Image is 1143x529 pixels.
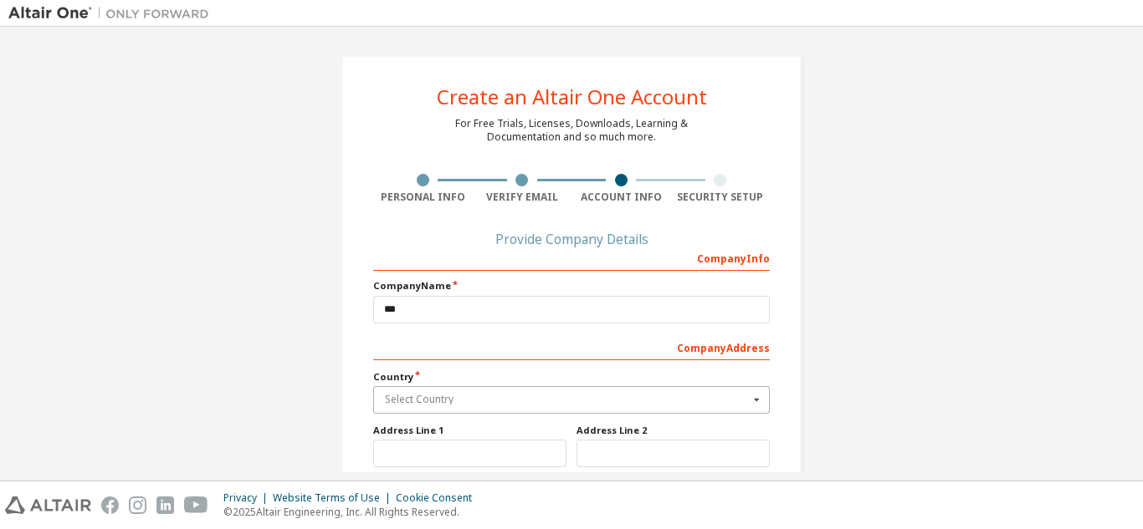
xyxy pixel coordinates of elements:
label: Address Line 2 [577,424,770,437]
div: Website Terms of Use [273,491,396,505]
div: Account Info [571,191,671,204]
img: instagram.svg [129,496,146,514]
img: altair_logo.svg [5,496,91,514]
label: Address Line 1 [373,424,566,437]
div: Privacy [223,491,273,505]
img: facebook.svg [101,496,119,514]
div: Select Country [385,394,749,404]
div: For Free Trials, Licenses, Downloads, Learning & Documentation and so much more. [455,117,688,144]
div: Company Info [373,244,770,271]
div: Security Setup [671,191,771,204]
div: Company Address [373,333,770,360]
p: © 2025 Altair Engineering, Inc. All Rights Reserved. [223,505,482,519]
img: linkedin.svg [156,496,174,514]
div: Create an Altair One Account [437,87,707,107]
div: Personal Info [373,191,473,204]
div: Verify Email [473,191,572,204]
div: Cookie Consent [396,491,482,505]
div: Provide Company Details [373,234,770,244]
img: Altair One [8,5,218,22]
label: Company Name [373,279,770,292]
label: Country [373,370,770,384]
img: youtube.svg [184,496,208,514]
